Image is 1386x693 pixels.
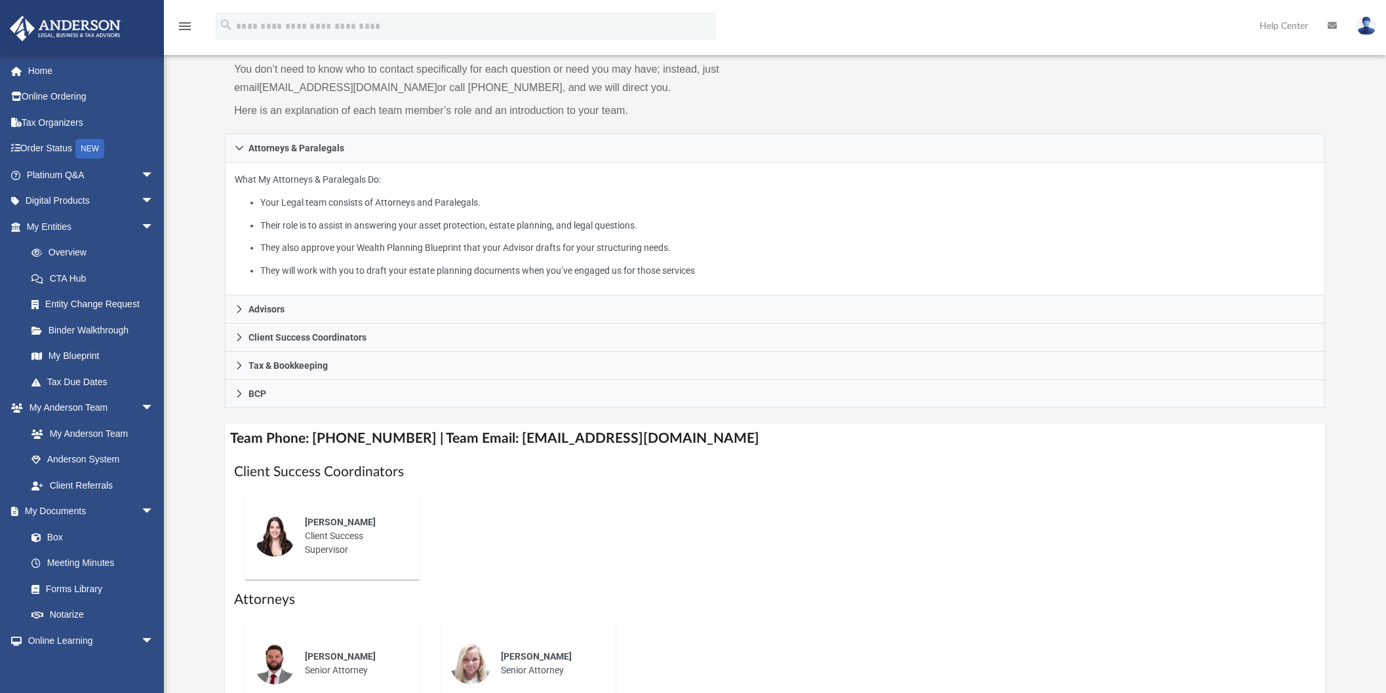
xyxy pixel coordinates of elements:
a: menu [177,25,193,34]
a: Anderson System [18,447,167,473]
span: Advisors [248,305,285,314]
a: Attorneys & Paralegals [225,134,1325,162]
i: menu [177,18,193,34]
h1: Attorneys [234,590,1316,609]
span: [PERSON_NAME] [501,651,572,662]
a: My Anderson Team [18,421,161,447]
span: [PERSON_NAME] [305,651,376,662]
a: My Entitiesarrow_drop_down [9,214,174,240]
a: Home [9,58,174,84]
img: thumbnail [450,643,492,684]
span: arrow_drop_down [141,162,167,189]
div: Attorneys & Paralegals [225,162,1325,295]
img: Anderson Advisors Platinum Portal [6,16,125,41]
a: Advisors [225,295,1325,324]
a: Binder Walkthrough [18,317,174,343]
a: My Anderson Teamarrow_drop_down [9,395,167,421]
a: Client Referrals [18,472,167,498]
span: Client Success Coordinators [248,333,366,342]
a: Box [18,524,161,550]
h4: Team Phone: [PHONE_NUMBER] | Team Email: [EMAIL_ADDRESS][DOMAIN_NAME] [225,424,1325,453]
a: Entity Change Request [18,291,174,318]
div: NEW [75,139,104,159]
i: search [219,18,233,32]
li: Your Legal team consists of Attorneys and Paralegals. [260,195,1315,211]
a: Platinum Q&Aarrow_drop_down [9,162,174,188]
a: Meeting Minutes [18,550,167,576]
span: arrow_drop_down [141,214,167,240]
a: Overview [18,240,174,266]
img: User Pic [1356,16,1376,35]
p: Here is an explanation of each team member’s role and an introduction to your team. [234,102,766,120]
li: Their role is to assist in answering your asset protection, estate planning, and legal questions. [260,217,1315,234]
div: Senior Attorney [492,641,606,686]
p: What My Attorneys & Paralegals Do: [235,172,1315,278]
a: Notarize [18,602,167,628]
a: My Documentsarrow_drop_down [9,498,167,525]
a: Online Ordering [9,84,174,110]
span: arrow_drop_down [141,627,167,654]
a: My Blueprint [18,343,167,369]
span: arrow_drop_down [141,188,167,215]
a: Tax & Bookkeeping [225,352,1325,380]
p: You don’t need to know who to contact specifically for each question or need you may have; instea... [234,60,766,97]
span: Attorneys & Paralegals [248,143,344,153]
a: Online Learningarrow_drop_down [9,627,167,654]
a: Tax Organizers [9,109,174,136]
a: Digital Productsarrow_drop_down [9,188,174,214]
span: BCP [248,389,266,398]
div: Client Success Supervisor [296,506,410,566]
span: Tax & Bookkeeping [248,361,328,370]
li: They will work with you to draft your estate planning documents when you’ve engaged us for those ... [260,263,1315,279]
div: Senior Attorney [296,641,410,686]
img: thumbnail [254,515,296,557]
a: Client Success Coordinators [225,324,1325,352]
a: CTA Hub [18,265,174,291]
span: arrow_drop_down [141,498,167,525]
img: thumbnail [254,643,296,684]
a: Tax Due Dates [18,369,174,395]
li: They also approve your Wealth Planning Blueprint that your Advisor drafts for your structuring ne... [260,240,1315,256]
a: BCP [225,380,1325,408]
span: [PERSON_NAME] [305,517,376,527]
a: Forms Library [18,576,161,602]
a: Order StatusNEW [9,136,174,162]
h1: Client Success Coordinators [234,462,1316,481]
a: [EMAIL_ADDRESS][DOMAIN_NAME] [259,82,437,93]
span: arrow_drop_down [141,395,167,422]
